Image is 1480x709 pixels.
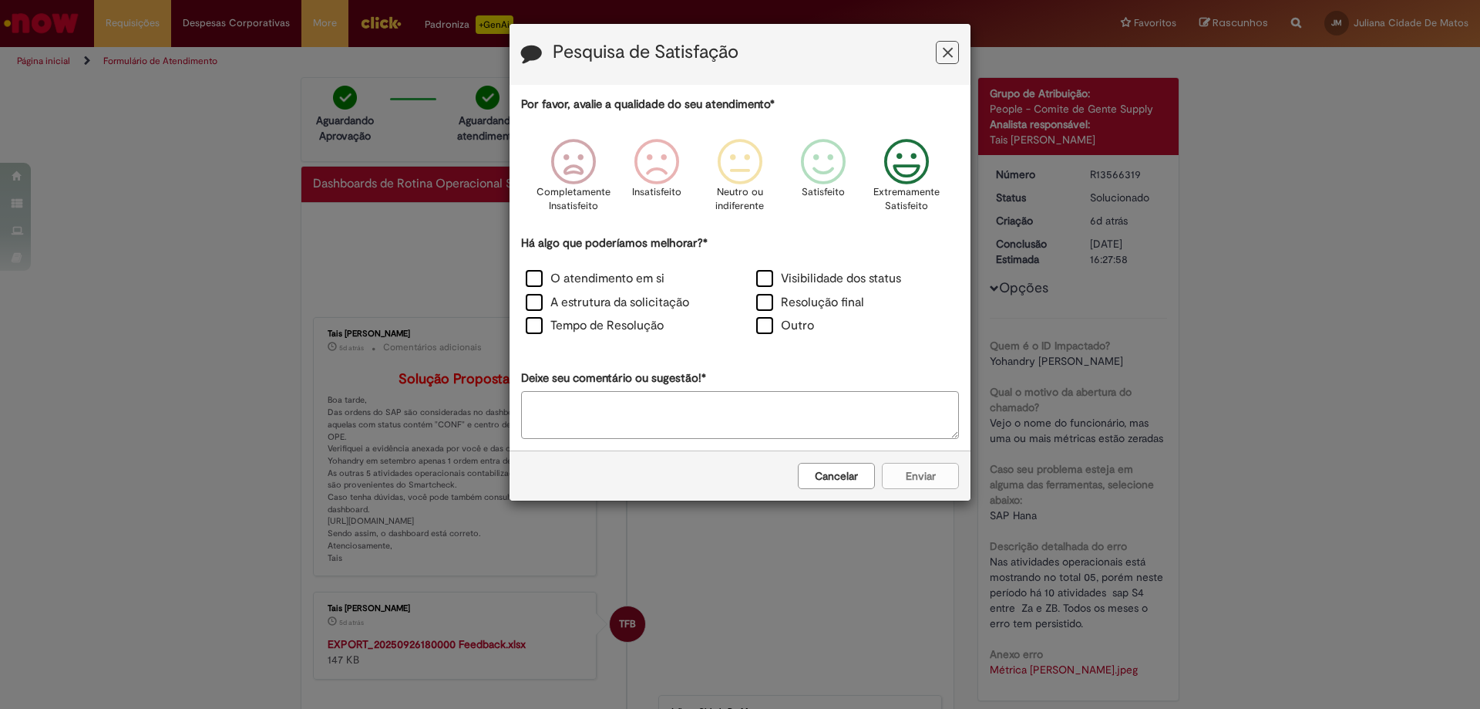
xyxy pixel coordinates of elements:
[867,127,946,233] div: Extremamente Satisfeito
[521,96,775,113] label: Por favor, avalie a qualidade do seu atendimento*
[632,185,681,200] p: Insatisfeito
[521,235,959,339] div: Há algo que poderíamos melhorar?*
[712,185,768,214] p: Neutro ou indiferente
[756,317,814,335] label: Outro
[617,127,696,233] div: Insatisfeito
[756,270,901,288] label: Visibilidade dos status
[784,127,863,233] div: Satisfeito
[533,127,612,233] div: Completamente Insatisfeito
[701,127,779,233] div: Neutro ou indiferente
[802,185,845,200] p: Satisfeito
[536,185,610,214] p: Completamente Insatisfeito
[521,370,706,387] label: Deixe seu comentário ou sugestão!*
[873,185,940,214] p: Extremamente Satisfeito
[526,270,664,288] label: O atendimento em si
[526,294,689,312] label: A estrutura da solicitação
[526,317,664,335] label: Tempo de Resolução
[798,463,875,489] button: Cancelar
[553,42,738,62] label: Pesquisa de Satisfação
[756,294,864,312] label: Resolução final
